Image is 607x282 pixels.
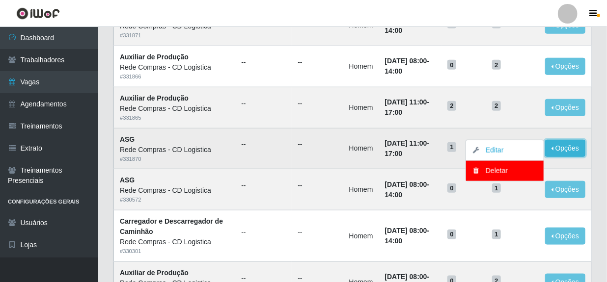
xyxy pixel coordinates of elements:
strong: - [385,57,430,75]
strong: - [385,16,430,34]
div: Rede Compras - CD Logistica [120,145,229,155]
ul: -- [241,227,286,237]
td: Homem [343,128,379,169]
ul: -- [298,180,337,191]
strong: ASG [120,135,135,143]
span: 0 [447,230,456,239]
time: [DATE] 11:00 [385,98,427,106]
time: 14:00 [385,191,403,199]
td: Homem [343,46,379,87]
strong: Auxiliar de Produção [120,269,189,277]
span: 1 [447,142,456,152]
ul: -- [241,139,286,150]
div: # 331871 [120,31,229,40]
strong: ASG [120,176,135,184]
button: Opções [545,140,585,157]
time: 14:00 [385,26,403,34]
td: Homem [343,210,379,262]
ul: -- [241,57,286,68]
td: Homem [343,87,379,128]
time: 17:00 [385,150,403,157]
span: 2 [492,60,501,70]
strong: - [385,139,430,157]
time: [DATE] 08:00 [385,180,427,188]
button: Opções [545,228,585,245]
strong: Auxiliar de Produção [120,53,189,61]
span: 2 [492,101,501,111]
time: [DATE] 08:00 [385,273,427,281]
div: # 330301 [120,247,229,256]
ul: -- [241,180,286,191]
button: Opções [545,58,585,75]
div: # 330572 [120,196,229,204]
ul: -- [241,99,286,109]
img: CoreUI Logo [16,7,60,20]
button: Opções [545,99,585,116]
span: 0 [447,183,456,193]
strong: Auxiliar de Produção [120,94,189,102]
time: [DATE] 11:00 [385,139,427,147]
div: Rede Compras - CD Logistica [120,62,229,73]
div: # 331866 [120,73,229,81]
time: [DATE] 08:00 [385,227,427,234]
ul: -- [298,99,337,109]
div: # 331865 [120,114,229,122]
strong: - [385,227,430,245]
a: Editar [476,146,504,154]
div: Rede Compras - CD Logistica [120,185,229,196]
ul: -- [298,227,337,237]
span: 0 [447,60,456,70]
strong: - [385,98,430,116]
span: 2 [447,101,456,111]
button: Opções [545,181,585,198]
div: Rede Compras - CD Logistica [120,237,229,247]
time: 17:00 [385,108,403,116]
ul: -- [298,57,337,68]
time: [DATE] 08:00 [385,57,427,65]
td: Homem [343,169,379,210]
ul: -- [298,139,337,150]
div: # 331870 [120,155,229,163]
div: Rede Compras - CD Logistica [120,103,229,114]
span: 1 [492,230,501,239]
strong: - [385,180,430,199]
time: 14:00 [385,67,403,75]
time: 14:00 [385,237,403,245]
strong: Carregador e Descarregador de Caminhão [120,217,223,235]
span: 1 [492,183,501,193]
div: Deletar [476,166,534,176]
